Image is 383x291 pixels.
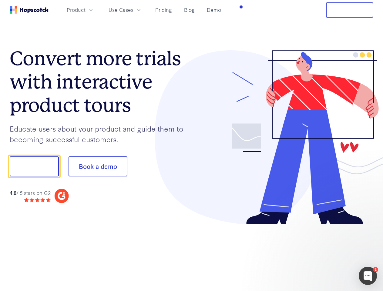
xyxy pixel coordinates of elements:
a: Demo [204,5,223,15]
button: Book a demo [69,156,127,176]
a: Home [10,6,49,14]
a: Pricing [153,5,174,15]
button: Free Trial [326,2,373,18]
div: 1 [373,267,378,272]
button: Show me! [10,156,59,176]
div: / 5 stars on G2 [10,189,51,197]
strong: 4.8 [10,189,16,196]
button: Use Cases [105,5,146,15]
span: Product [67,6,86,14]
span: Use Cases [109,6,133,14]
p: Educate users about your product and guide them to becoming successful customers. [10,123,192,144]
button: Product [63,5,98,15]
a: Blog [182,5,197,15]
h1: Convert more trials with interactive product tours [10,47,192,117]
